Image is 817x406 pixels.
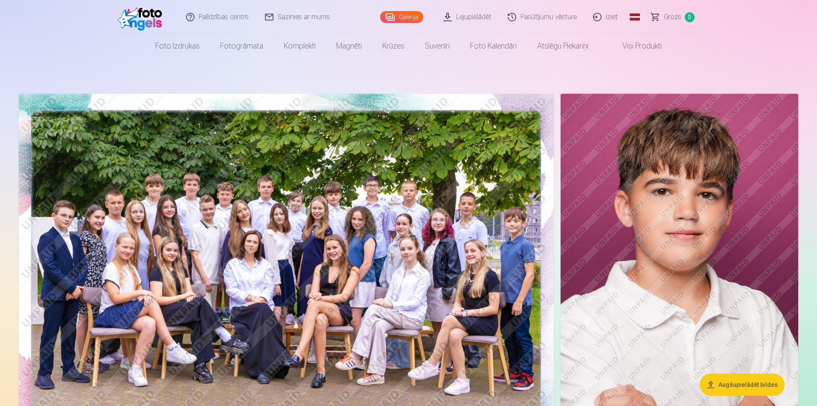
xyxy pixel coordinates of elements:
a: Suvenīri [415,34,460,58]
a: Foto izdrukas [145,34,210,58]
a: Magnēti [326,34,372,58]
a: Galerija [380,11,423,23]
a: Krūzes [372,34,415,58]
a: Foto kalendāri [460,34,527,58]
img: /fa1 [118,3,167,31]
span: Grozs [664,12,681,22]
a: Atslēgu piekariņi [527,34,599,58]
a: Fotogrāmata [210,34,273,58]
button: Augšupielādēt bildes [700,374,785,396]
a: Komplekti [273,34,326,58]
a: Visi produkti [599,34,672,58]
span: 0 [685,12,695,22]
